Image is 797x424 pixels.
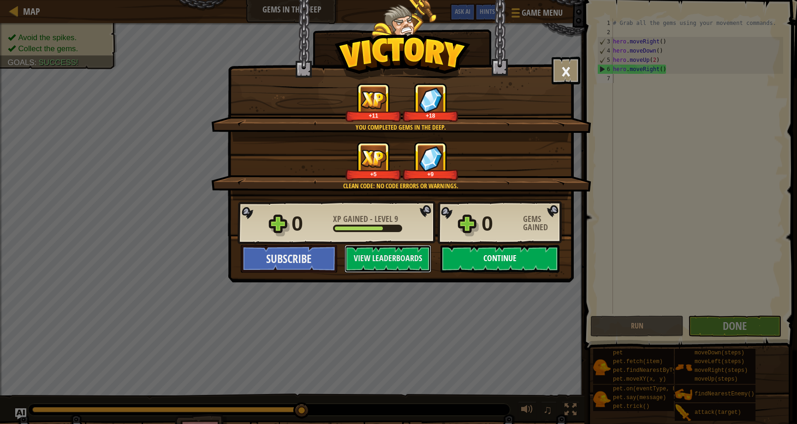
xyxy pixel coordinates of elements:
[373,213,394,225] span: Level
[404,112,457,119] div: +18
[404,171,457,178] div: +9
[345,245,431,273] button: View Leaderboards
[333,215,398,223] div: -
[394,213,398,225] span: 9
[334,34,470,80] img: Victory
[241,245,337,273] button: Subscribe
[291,209,327,239] div: 0
[361,91,387,109] img: XP Gained
[419,87,443,113] img: Gems Gained
[347,112,399,119] div: +11
[333,213,370,225] span: XP Gained
[419,146,443,171] img: Gems Gained
[482,209,517,239] div: 0
[440,245,559,273] button: Continue
[255,181,546,191] div: Clean code: no code errors or warnings.
[523,215,565,232] div: Gems Gained
[361,149,387,167] img: XP Gained
[552,57,580,84] button: ×
[255,123,546,132] div: You completed Gems in the Deep.
[347,171,399,178] div: +5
